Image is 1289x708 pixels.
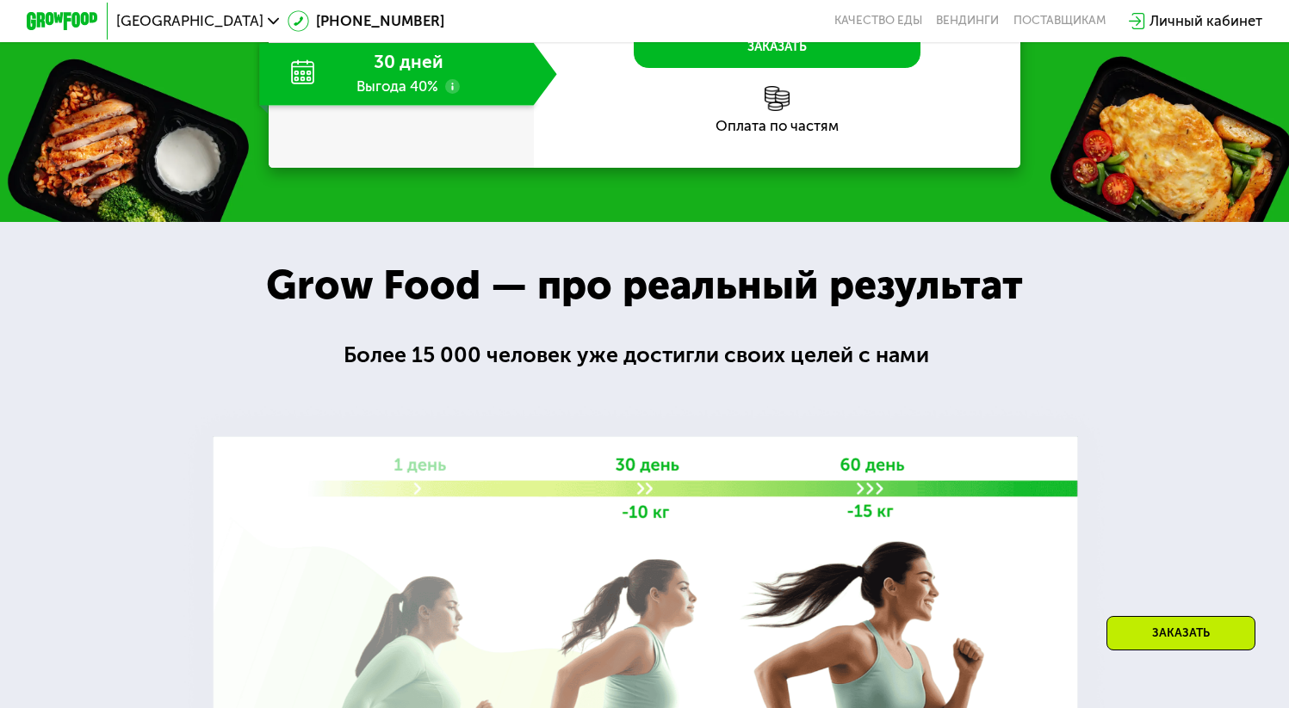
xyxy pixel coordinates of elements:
img: l6xcnZfty9opOoJh.png [765,86,790,111]
a: Вендинги [936,14,999,28]
div: Оплата по частям [534,119,1021,133]
a: [PHONE_NUMBER] [288,10,444,32]
div: Заказать [1106,616,1255,650]
button: Заказать [634,25,920,68]
div: Личный кабинет [1150,10,1262,32]
span: [GEOGRAPHIC_DATA] [116,14,263,28]
div: Более 15 000 человек уже достигли своих целей с нами [344,339,945,372]
a: Качество еды [834,14,922,28]
div: Grow Food — про реальный результат [239,255,1050,316]
div: поставщикам [1013,14,1106,28]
